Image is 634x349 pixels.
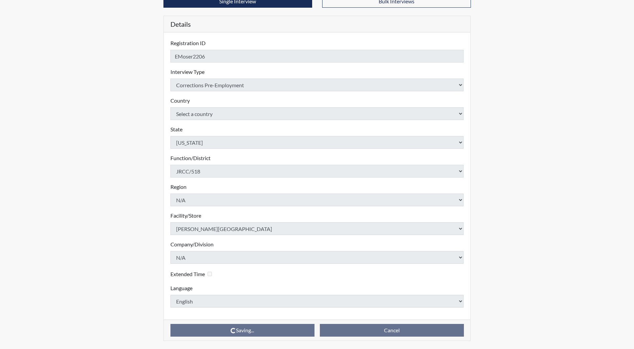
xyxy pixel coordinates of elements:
[170,183,186,191] label: Region
[170,97,190,105] label: Country
[320,324,464,337] button: Cancel
[170,39,206,47] label: Registration ID
[170,125,182,133] label: State
[170,154,211,162] label: Function/District
[164,16,471,32] h5: Details
[170,50,464,63] input: Insert a Registration ID, which needs to be a unique alphanumeric value for each interviewee
[170,270,205,278] label: Extended Time
[170,240,214,248] label: Company/Division
[170,212,201,220] label: Facility/Store
[170,284,193,292] label: Language
[170,68,205,76] label: Interview Type
[170,269,215,279] div: Checking this box will provide the interviewee with an accomodation of extra time to answer each ...
[170,324,314,337] button: Saving...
